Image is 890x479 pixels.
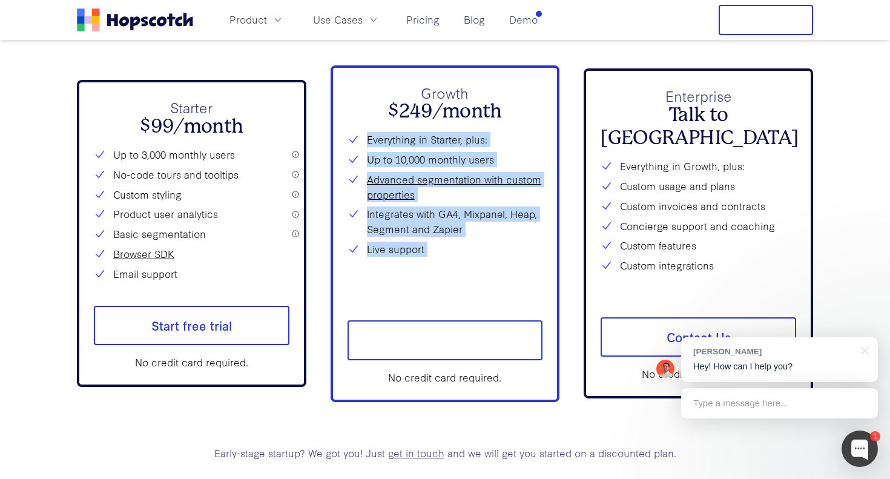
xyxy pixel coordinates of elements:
li: Everything in Starter, plus: [348,132,543,147]
a: Start free trial [348,320,543,360]
a: Advanced segmentation with custom properties [367,172,543,202]
li: Integrates with GA4, Mixpanel, Heap, Segment and Zapier [348,206,543,237]
span: Use Cases [313,12,363,27]
a: Start free trial [94,306,289,346]
button: Free Trial [719,5,813,35]
p: Early-stage startup? We got you! Just and we will get you started on a discounted plan. [77,446,813,461]
h2: Talk to [GEOGRAPHIC_DATA] [601,104,796,150]
p: Enterprise [601,85,796,107]
p: Hey! How can I help you? [693,360,866,373]
li: Basic segmentation [94,226,289,242]
a: Home [77,8,193,31]
button: Use Cases [306,10,387,30]
div: No credit card required. [601,366,796,382]
p: Starter [94,97,289,118]
li: Custom invoices and contracts [601,199,796,214]
a: get in touch [388,446,444,460]
li: Custom features [601,238,796,253]
li: Everything in Growth, plus: [601,159,796,174]
span: Product [229,12,267,27]
div: No credit card required. [94,355,289,370]
div: Type a message here... [681,388,878,418]
div: 1 [870,431,880,441]
a: Browser SDK [113,246,174,262]
li: Concierge support and coaching [601,219,796,234]
h2: $99/month [94,115,289,138]
h2: $249/month [348,100,543,123]
li: Up to 3,000 monthly users [94,147,289,162]
li: Live support [348,242,543,257]
li: No-code tours and tooltips [94,167,289,182]
li: Up to 10,000 monthly users [348,152,543,167]
li: Email support [94,266,289,282]
img: Mark Spera [656,360,674,378]
a: Demo [504,10,542,30]
button: Product [222,10,291,30]
a: Contact Us [601,317,796,357]
li: Product user analytics [94,206,289,222]
li: Custom styling [94,187,289,202]
div: [PERSON_NAME] [693,346,854,357]
div: No credit card required. [348,370,543,385]
a: Pricing [401,10,444,30]
a: Blog [459,10,490,30]
p: Growth [348,82,543,104]
li: Custom integrations [601,258,796,273]
li: Custom usage and plans [601,179,796,194]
